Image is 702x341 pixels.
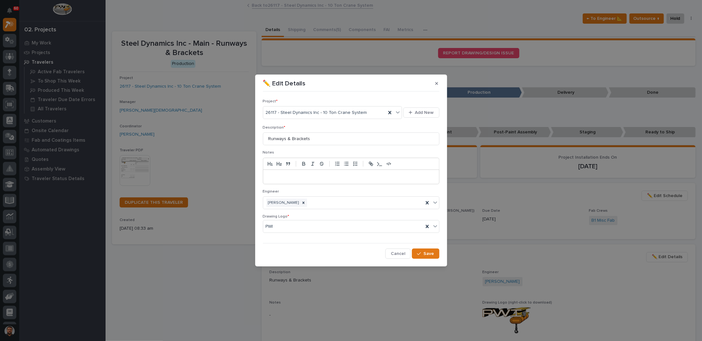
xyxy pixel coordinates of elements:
span: Drawing Logo [263,215,289,218]
span: PWI [266,223,273,230]
button: Cancel [385,249,411,259]
span: 26117 - Steel Dynamics Inc - 10 Ton Crane System [266,109,367,116]
button: Add New [403,107,439,118]
button: Save [412,249,439,259]
span: Save [424,251,434,257]
p: ✏️ Edit Details [263,80,306,87]
span: Notes [263,151,274,155]
span: Engineer [263,190,279,194]
span: Cancel [391,251,405,257]
span: Add New [415,110,434,115]
div: [PERSON_NAME] [266,199,300,207]
span: Description [263,126,286,130]
span: Project [263,99,278,103]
